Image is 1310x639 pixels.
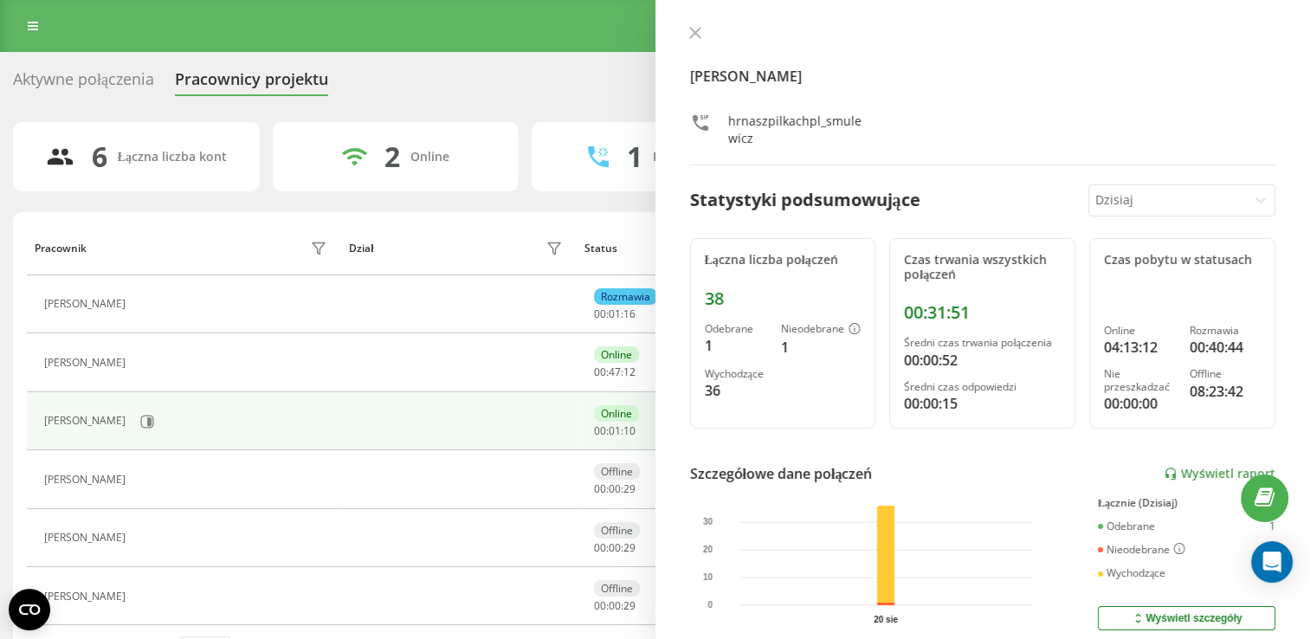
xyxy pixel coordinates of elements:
[175,70,328,97] div: Pracownicy projektu
[1269,520,1275,532] div: 1
[1104,253,1261,268] div: Czas pobytu w statusach
[594,365,606,379] span: 00
[690,463,873,484] div: Szczegółowe dane połączeń
[1098,567,1165,579] div: Wychodzące
[44,591,130,603] div: [PERSON_NAME]
[623,598,636,613] span: 29
[1131,611,1242,625] div: Wyświetl szczegóły
[384,140,400,173] div: 2
[705,288,862,309] div: 38
[609,423,621,438] span: 01
[1190,337,1261,358] div: 00:40:44
[44,474,130,486] div: [PERSON_NAME]
[44,415,130,427] div: [PERSON_NAME]
[594,481,606,496] span: 00
[44,532,130,544] div: [PERSON_NAME]
[690,66,1276,87] h4: [PERSON_NAME]
[118,150,227,165] div: Łączna liczba kont
[652,150,721,165] div: Rozmawiają
[609,598,621,613] span: 00
[609,481,621,496] span: 00
[594,463,640,480] div: Offline
[1098,497,1275,509] div: Łącznie (Dzisiaj)
[594,346,639,363] div: Online
[703,545,713,554] text: 20
[707,600,713,610] text: 0
[1190,368,1261,380] div: Offline
[594,598,606,613] span: 00
[623,365,636,379] span: 12
[594,288,657,305] div: Rozmawia
[705,323,768,335] div: Odebrane
[623,423,636,438] span: 10
[623,481,636,496] span: 29
[705,253,862,268] div: Łączna liczba połączeń
[594,600,636,612] div: : :
[874,615,898,624] text: 20 sie
[705,368,768,380] div: Wychodzące
[594,580,640,597] div: Offline
[1190,381,1261,402] div: 08:23:42
[1104,337,1175,358] div: 04:13:12
[705,380,768,401] div: 36
[904,253,1061,282] div: Czas trwania wszystkich połączeń
[728,113,862,147] div: hrnaszpilkachpl_smulewicz
[626,140,642,173] div: 1
[703,572,713,582] text: 10
[594,308,636,320] div: : :
[781,323,861,337] div: Nieodebrane
[904,302,1061,323] div: 00:31:51
[594,483,636,495] div: : :
[410,150,449,165] div: Online
[904,393,1061,414] div: 00:00:15
[1164,467,1275,481] a: Wyświetl raport
[781,337,861,358] div: 1
[44,298,130,310] div: [PERSON_NAME]
[349,242,373,255] div: Dział
[594,366,636,378] div: : :
[594,425,636,437] div: : :
[1104,393,1175,414] div: 00:00:00
[1098,606,1275,630] button: Wyświetl szczegóły
[609,365,621,379] span: 47
[1098,520,1155,532] div: Odebrane
[1104,368,1175,393] div: Nie przeszkadzać
[92,140,107,173] div: 6
[705,335,768,356] div: 1
[594,542,636,554] div: : :
[35,242,87,255] div: Pracownik
[584,242,617,255] div: Status
[703,517,713,526] text: 30
[44,357,130,369] div: [PERSON_NAME]
[594,540,606,555] span: 00
[594,307,606,321] span: 00
[1190,325,1261,337] div: Rozmawia
[594,405,639,422] div: Online
[9,589,50,630] button: Open CMP widget
[594,522,640,539] div: Offline
[609,307,621,321] span: 01
[904,350,1061,371] div: 00:00:52
[1104,325,1175,337] div: Online
[623,307,636,321] span: 16
[1251,541,1293,583] div: Open Intercom Messenger
[594,423,606,438] span: 00
[904,381,1061,393] div: Średni czas odpowiedzi
[623,540,636,555] span: 29
[13,70,154,97] div: Aktywne połączenia
[690,187,920,213] div: Statystyki podsumowujące
[904,337,1061,349] div: Średni czas trwania połączenia
[609,540,621,555] span: 00
[1098,543,1185,557] div: Nieodebrane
